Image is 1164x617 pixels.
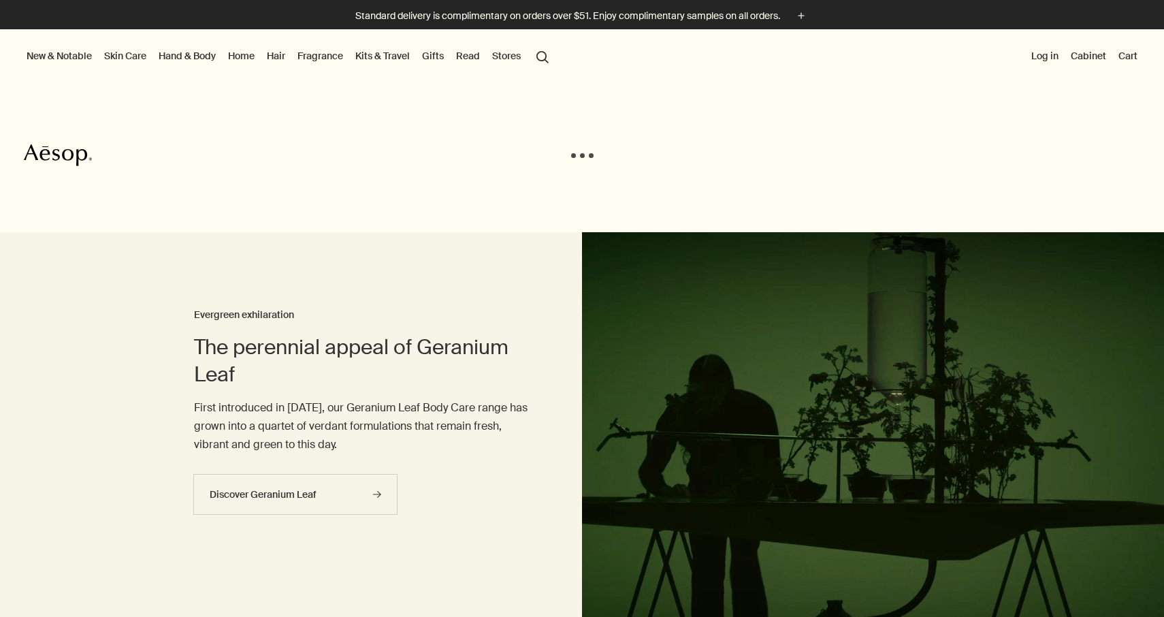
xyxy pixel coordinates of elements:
h2: The perennial appeal of Geranium Leaf [194,334,528,388]
a: Gifts [419,47,447,65]
a: Skin Care [101,47,149,65]
a: Discover Geranium Leaf [193,474,398,515]
button: Stores [489,47,523,65]
nav: supplementary [1029,29,1140,84]
a: Home [225,47,257,65]
p: First introduced in [DATE], our Geranium Leaf Body Care range has grown into a quartet of verdant... [194,398,528,454]
a: Hair [264,47,288,65]
a: Cabinet [1068,47,1109,65]
button: Log in [1029,47,1061,65]
a: Kits & Travel [353,47,413,65]
a: Read [453,47,483,65]
a: Hand & Body [156,47,219,65]
a: Aesop [24,138,92,176]
button: Open search [530,43,555,69]
nav: primary [24,29,555,84]
button: New & Notable [24,47,95,65]
h3: Evergreen exhilaration [194,307,528,323]
a: Fragrance [295,47,346,65]
button: Cart [1116,47,1140,65]
svg: Aesop [24,138,92,172]
button: Standard delivery is complimentary on orders over $51. Enjoy complimentary samples on all orders. [355,8,809,24]
p: Standard delivery is complimentary on orders over $51. Enjoy complimentary samples on all orders. [355,9,780,23]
